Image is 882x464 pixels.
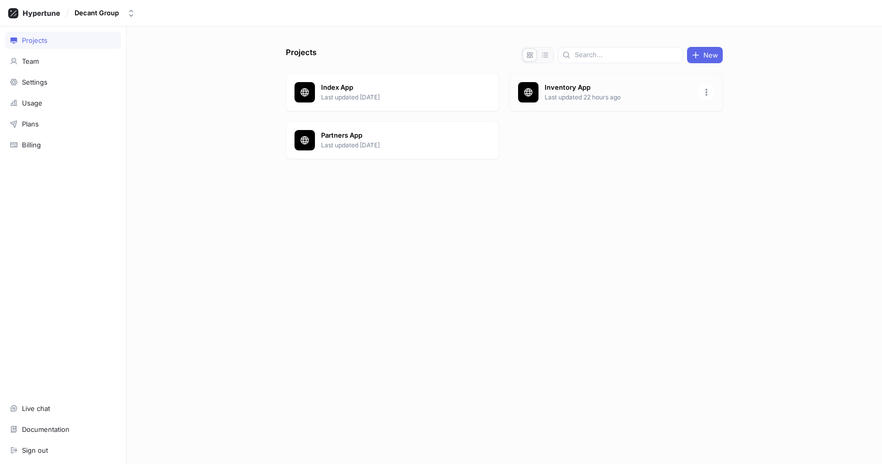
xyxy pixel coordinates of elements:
[22,99,42,107] div: Usage
[5,53,121,70] a: Team
[22,36,47,44] div: Projects
[5,421,121,438] a: Documentation
[22,120,39,128] div: Plans
[5,32,121,49] a: Projects
[703,52,718,58] span: New
[22,57,39,65] div: Team
[5,73,121,91] a: Settings
[22,446,48,454] div: Sign out
[687,47,723,63] button: New
[75,9,119,17] div: Decant Group
[70,5,139,21] button: Decant Group
[22,425,69,433] div: Documentation
[575,50,678,60] input: Search...
[321,83,469,93] p: Index App
[22,78,47,86] div: Settings
[286,47,316,63] p: Projects
[321,93,469,102] p: Last updated [DATE]
[321,141,469,150] p: Last updated [DATE]
[321,131,469,141] p: Partners App
[545,93,693,102] p: Last updated 22 hours ago
[22,141,41,149] div: Billing
[5,94,121,112] a: Usage
[22,404,50,413] div: Live chat
[5,115,121,133] a: Plans
[545,83,693,93] p: Inventory App
[5,136,121,153] a: Billing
